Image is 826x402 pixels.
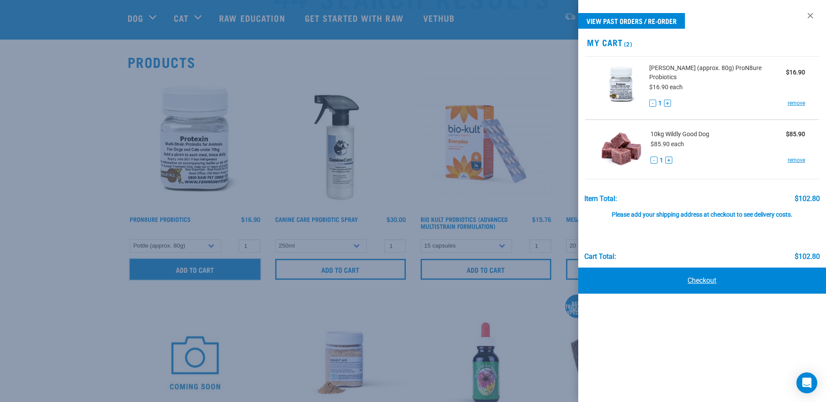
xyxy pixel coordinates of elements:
div: Cart total: [584,253,616,261]
button: - [649,100,656,107]
div: Open Intercom Messenger [796,372,817,393]
span: [PERSON_NAME] (approx. 80g) ProN8ure Probiotics [649,64,786,82]
span: $85.90 each [651,141,684,147]
a: remove [788,156,805,164]
span: 1 [660,156,663,165]
span: 10kg Wildly Good Dog [651,130,709,139]
div: Item Total: [584,195,617,203]
strong: $85.90 [786,131,805,137]
div: $102.80 [795,195,820,203]
span: (2) [623,42,633,45]
img: Wildly Good Dog Pack (Standard) [599,127,644,172]
a: View past orders / re-order [578,13,685,29]
a: Checkout [578,268,826,294]
a: remove [788,99,805,107]
span: $16.90 each [649,84,683,90]
button: + [665,157,672,164]
button: + [664,100,671,107]
div: $102.80 [795,253,820,261]
div: Please add your shipping address at checkout to see delivery costs. [584,203,820,218]
img: ProN8ure Probiotics [599,64,643,108]
h2: My Cart [578,37,826,47]
span: 1 [658,99,662,108]
button: - [651,157,657,164]
strong: $16.90 [786,69,805,76]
